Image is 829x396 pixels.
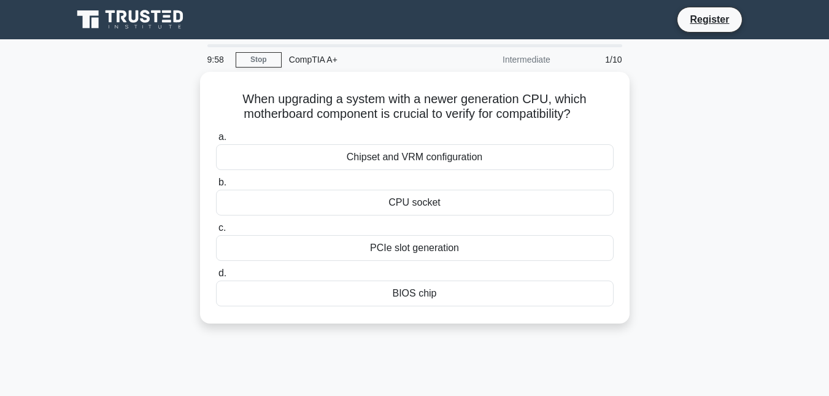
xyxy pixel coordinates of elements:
[682,12,736,27] a: Register
[218,131,226,142] span: a.
[450,47,558,72] div: Intermediate
[216,281,614,306] div: BIOS chip
[218,268,226,278] span: d.
[282,47,450,72] div: CompTIA A+
[216,144,614,170] div: Chipset and VRM configuration
[218,177,226,187] span: b.
[215,91,615,122] h5: When upgrading a system with a newer generation CPU, which motherboard component is crucial to ve...
[236,52,282,68] a: Stop
[200,47,236,72] div: 9:58
[218,222,226,233] span: c.
[216,190,614,215] div: CPU socket
[216,235,614,261] div: PCIe slot generation
[558,47,630,72] div: 1/10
